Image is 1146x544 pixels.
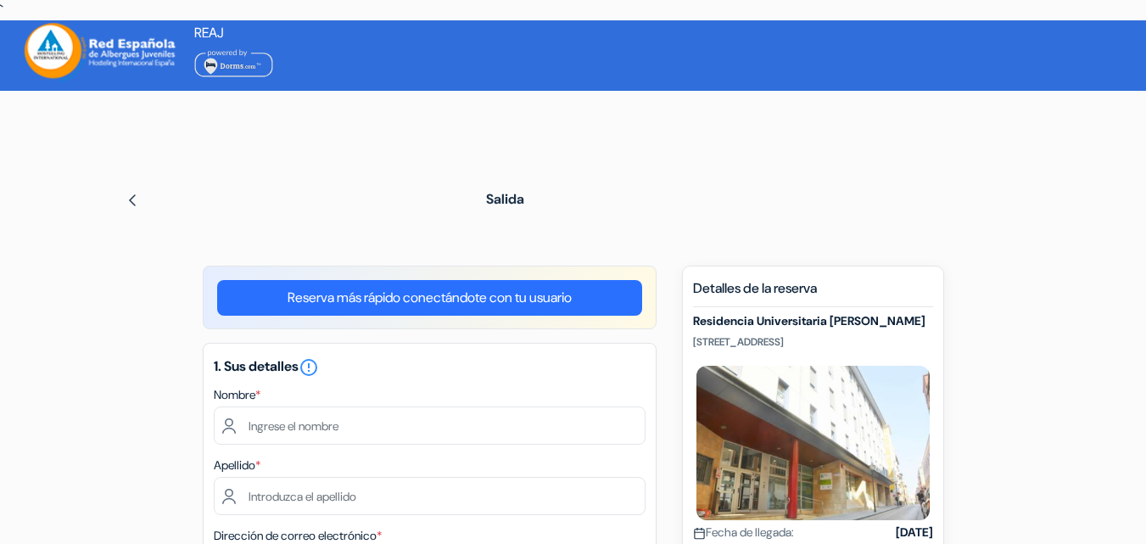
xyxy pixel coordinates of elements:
[486,190,524,208] span: Salida
[126,193,139,207] img: left_arrow.svg
[214,477,646,515] input: Introduzca el apellido
[194,24,224,42] span: REAJ
[693,527,706,540] img: calendar.svg
[214,386,260,404] label: Nombre
[214,407,646,445] input: Ingrese el nombre
[693,524,794,541] span: Fecha de llegada:
[214,457,260,474] label: Apellido
[693,335,933,349] p: [STREET_ADDRESS]
[693,314,933,328] h5: Residencia Universitaria [PERSON_NAME]
[217,280,642,316] a: Reserva más rápido conectándote con tu usuario
[214,357,646,378] h5: 1. Sus detalles
[693,280,933,307] h5: Detalles de la reserva
[896,524,933,541] strong: [DATE]
[299,357,319,378] i: error_outline
[299,357,319,375] a: error_outline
